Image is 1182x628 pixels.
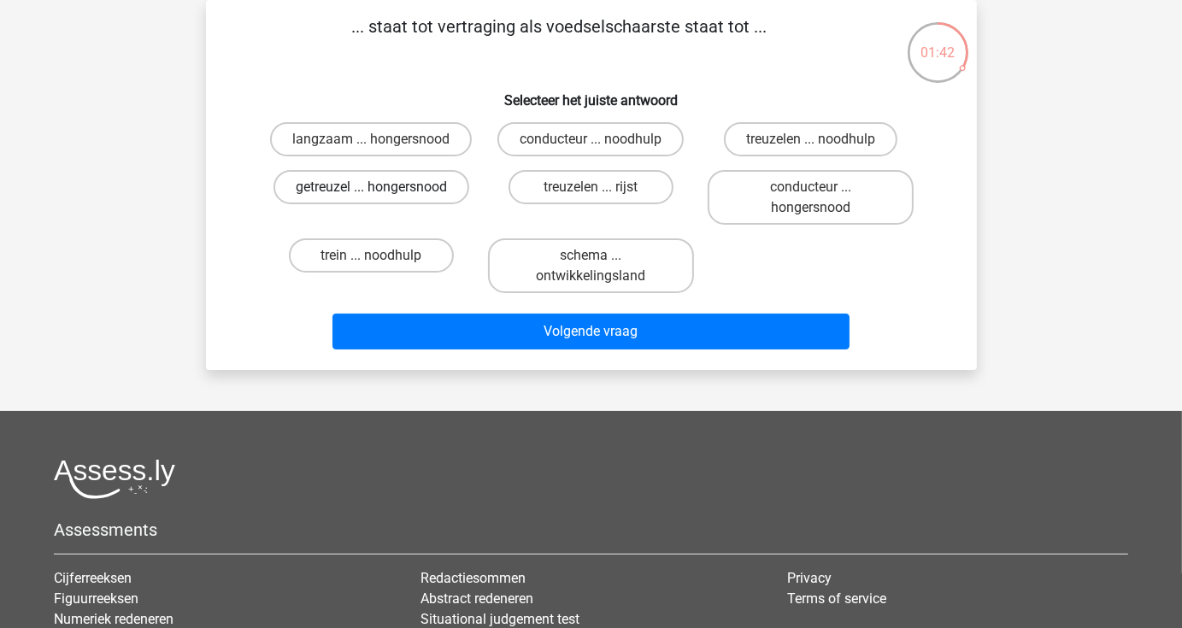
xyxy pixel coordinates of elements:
a: Redactiesommen [420,570,526,586]
h6: Selecteer het juiste antwoord [233,79,950,109]
label: langzaam ... hongersnood [270,122,472,156]
a: Abstract redeneren [420,590,533,607]
p: ... staat tot vertraging als voedselschaarste staat tot ... [233,14,885,65]
label: treuzelen ... noodhulp [724,122,897,156]
a: Terms of service [787,590,886,607]
img: Assessly logo [54,459,175,499]
label: conducteur ... noodhulp [497,122,684,156]
a: Numeriek redeneren [54,611,173,627]
button: Volgende vraag [332,314,850,349]
a: Cijferreeksen [54,570,132,586]
label: trein ... noodhulp [289,238,454,273]
label: conducteur ... hongersnood [708,170,914,225]
label: schema ... ontwikkelingsland [488,238,694,293]
label: treuzelen ... rijst [509,170,673,204]
label: getreuzel ... hongersnood [273,170,469,204]
a: Figuurreeksen [54,590,138,607]
div: 01:42 [906,21,970,63]
a: Privacy [787,570,832,586]
a: Situational judgement test [420,611,579,627]
h5: Assessments [54,519,1128,540]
